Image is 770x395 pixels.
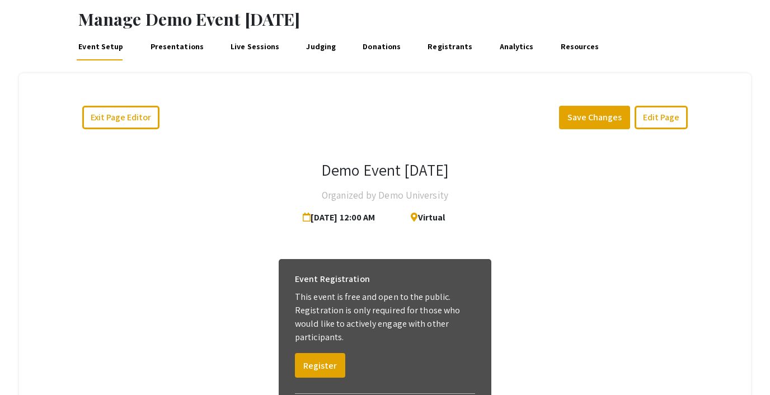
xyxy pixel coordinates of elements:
[497,34,536,60] a: Analytics
[361,34,403,60] a: Donations
[82,106,159,129] button: Exit Page Editor
[295,353,345,378] button: Register
[295,290,475,344] p: This event is free and open to the public. Registration is only required for those who would like...
[148,34,205,60] a: Presentations
[77,34,125,60] a: Event Setup
[78,9,770,29] h1: Manage Demo Event [DATE]
[558,34,601,60] a: Resources
[295,268,370,290] h6: Event Registration
[635,106,688,129] button: Edit Page
[229,34,281,60] a: Live Sessions
[426,34,475,60] a: Registrants
[559,106,630,129] button: Save Changes
[304,34,338,60] a: Judging
[8,345,48,387] iframe: Chat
